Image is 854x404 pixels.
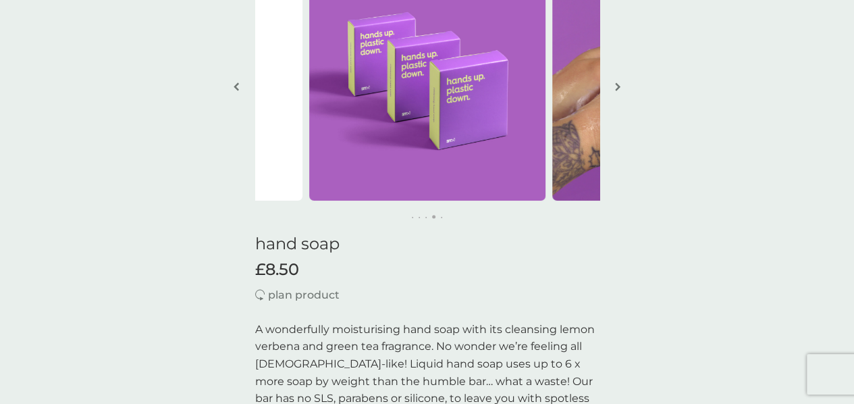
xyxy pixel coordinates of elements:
span: £8.50 [255,260,299,280]
img: right-arrow.svg [615,82,620,92]
p: plan product [268,286,340,304]
img: left-arrow.svg [234,82,239,92]
h1: hand soap [255,234,599,254]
